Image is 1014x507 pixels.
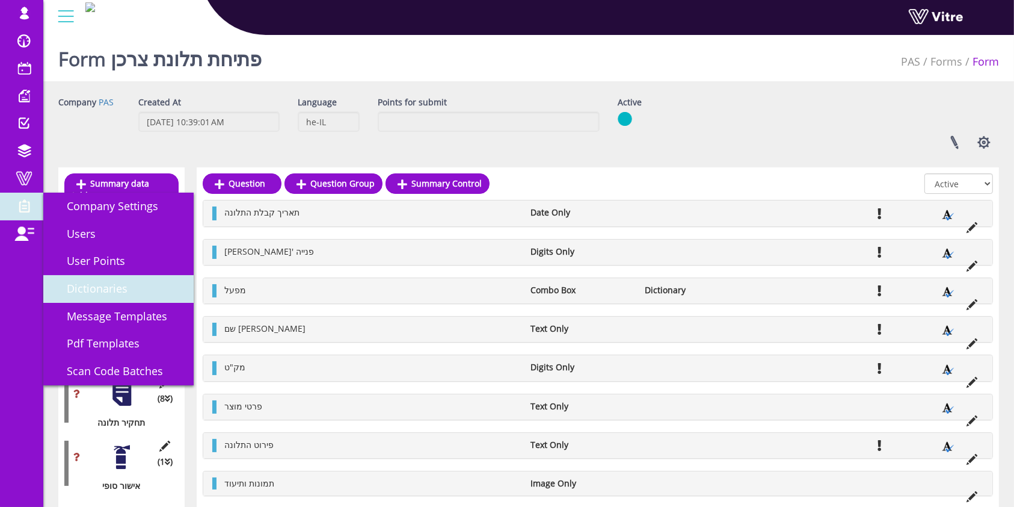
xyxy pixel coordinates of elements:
a: Summary Control [386,173,490,194]
li: Combo Box [524,284,639,296]
a: Question Group [284,173,383,194]
a: Message Templates [43,303,194,331]
img: yes [618,111,632,126]
a: PAS [901,54,920,69]
li: Dictionary [639,284,754,296]
a: User Points [43,247,194,275]
span: Company Settings [52,199,158,213]
li: Text Only [524,439,639,451]
a: Pdf Templates [43,330,194,358]
a: Users [43,220,194,248]
a: PAS [99,96,114,108]
span: תאריך קבלת התלונה [224,207,300,218]
div: אישור סופי [64,480,170,492]
label: Language [298,96,337,108]
span: Pdf Templates [52,336,140,350]
li: Digits Only [524,361,639,373]
span: Users [52,226,96,241]
li: Digits Only [524,246,639,258]
img: bc18c294-771c-4c12-b1e8-80edb8675e47.png [85,2,95,12]
span: [PERSON_NAME]' פנייה [224,246,314,257]
li: Text Only [524,323,639,335]
span: מק"ט [224,361,245,373]
span: תמונות ותיעוד [224,477,274,489]
a: Summary data table [64,173,179,206]
label: Active [618,96,642,108]
label: Created At [138,96,181,108]
span: (1 ) [158,456,173,468]
li: Image Only [524,477,639,490]
span: שם [PERSON_NAME] [224,323,306,334]
div: תחקיר תלונה [64,417,170,429]
a: Dictionaries [43,275,194,303]
span: Message Templates [52,309,167,323]
li: Date Only [524,207,639,219]
span: מפעל [224,284,246,296]
a: Company Settings [43,193,194,220]
a: Question [203,173,281,194]
span: (8 ) [158,393,173,405]
label: Points for submit [378,96,447,108]
span: פרטי מוצר [224,400,262,412]
h1: Form פתיחת תלונת צרכן [58,30,262,81]
span: User Points [52,253,125,268]
a: Scan Code Batches [43,358,194,385]
span: Scan Code Batches [52,364,163,378]
li: Form [962,54,999,70]
a: Forms [930,54,962,69]
li: Text Only [524,400,639,412]
span: Dictionaries [52,281,128,296]
span: פירוט התלונה [224,439,274,450]
label: Company [58,96,96,108]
